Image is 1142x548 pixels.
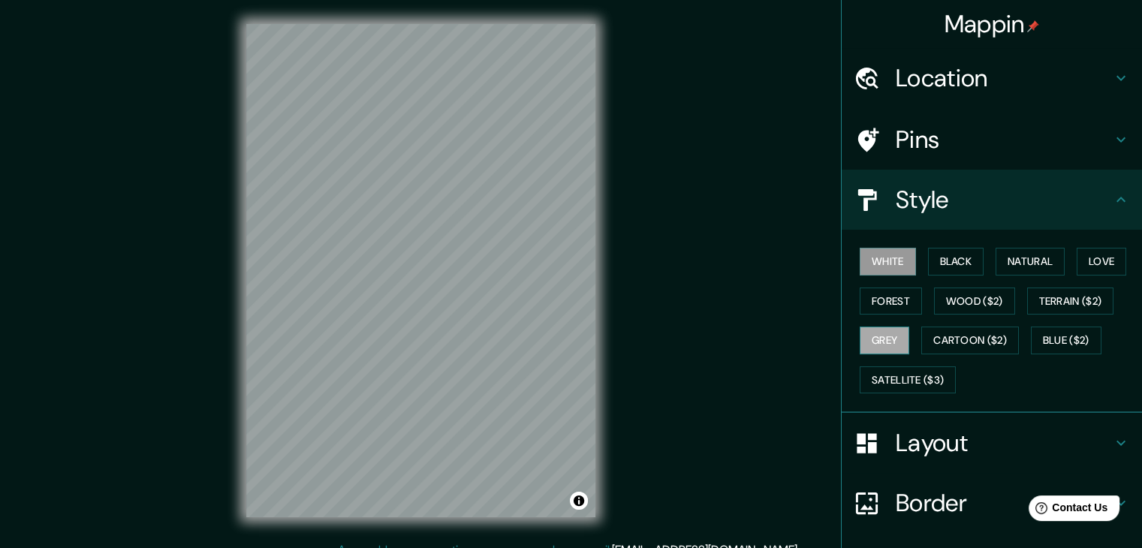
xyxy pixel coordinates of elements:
[570,492,588,510] button: Toggle attribution
[896,63,1112,93] h4: Location
[945,9,1040,39] h4: Mappin
[896,488,1112,518] h4: Border
[860,327,909,354] button: Grey
[842,110,1142,170] div: Pins
[1027,20,1039,32] img: pin-icon.png
[842,473,1142,533] div: Border
[842,413,1142,473] div: Layout
[896,185,1112,215] h4: Style
[1008,489,1125,531] iframe: Help widget launcher
[860,248,916,276] button: White
[934,288,1015,315] button: Wood ($2)
[860,288,922,315] button: Forest
[842,48,1142,108] div: Location
[1031,327,1101,354] button: Blue ($2)
[896,125,1112,155] h4: Pins
[246,24,595,517] canvas: Map
[928,248,984,276] button: Black
[921,327,1019,354] button: Cartoon ($2)
[1077,248,1126,276] button: Love
[896,428,1112,458] h4: Layout
[996,248,1065,276] button: Natural
[842,170,1142,230] div: Style
[1027,288,1114,315] button: Terrain ($2)
[860,366,956,394] button: Satellite ($3)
